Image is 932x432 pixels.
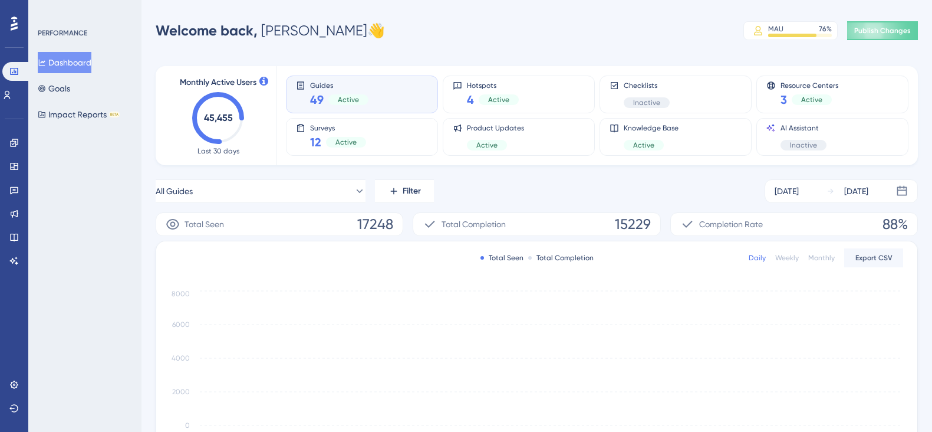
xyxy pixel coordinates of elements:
[172,388,190,396] tspan: 2000
[204,112,233,123] text: 45,455
[375,179,434,203] button: Filter
[855,253,893,263] span: Export CSV
[775,253,799,263] div: Weekly
[488,95,509,104] span: Active
[882,215,908,234] span: 88%
[38,104,120,125] button: Impact ReportsBETA
[172,320,190,329] tspan: 6000
[172,290,190,298] tspan: 8000
[156,22,258,39] span: Welcome back,
[310,91,324,108] span: 49
[749,253,766,263] div: Daily
[633,98,660,107] span: Inactive
[780,123,826,133] span: AI Assistant
[633,140,654,150] span: Active
[310,81,368,89] span: Guides
[808,253,835,263] div: Monthly
[624,123,679,133] span: Knowledge Base
[699,217,763,231] span: Completion Rate
[854,26,911,35] span: Publish Changes
[624,81,670,90] span: Checklists
[847,21,918,40] button: Publish Changes
[180,76,256,90] span: Monthly Active Users
[156,21,385,40] div: [PERSON_NAME] 👋
[467,81,519,89] span: Hotspots
[38,52,91,73] button: Dashboard
[197,146,239,156] span: Last 30 days
[38,28,87,38] div: PERFORMANCE
[790,140,817,150] span: Inactive
[442,217,506,231] span: Total Completion
[335,138,357,147] span: Active
[480,253,523,263] div: Total Seen
[403,184,421,198] span: Filter
[156,184,193,198] span: All Guides
[172,354,190,362] tspan: 4000
[109,112,120,117] div: BETA
[768,24,783,34] div: MAU
[476,140,498,150] span: Active
[185,421,190,430] tspan: 0
[185,217,224,231] span: Total Seen
[528,253,594,263] div: Total Completion
[310,134,321,150] span: 12
[156,179,365,203] button: All Guides
[310,123,366,132] span: Surveys
[801,95,822,104] span: Active
[357,215,393,234] span: 17248
[775,184,799,198] div: [DATE]
[467,91,474,108] span: 4
[844,184,868,198] div: [DATE]
[844,248,903,267] button: Export CSV
[38,78,70,99] button: Goals
[467,123,524,133] span: Product Updates
[615,215,651,234] span: 15229
[780,91,787,108] span: 3
[819,24,832,34] div: 76 %
[780,81,838,89] span: Resource Centers
[338,95,359,104] span: Active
